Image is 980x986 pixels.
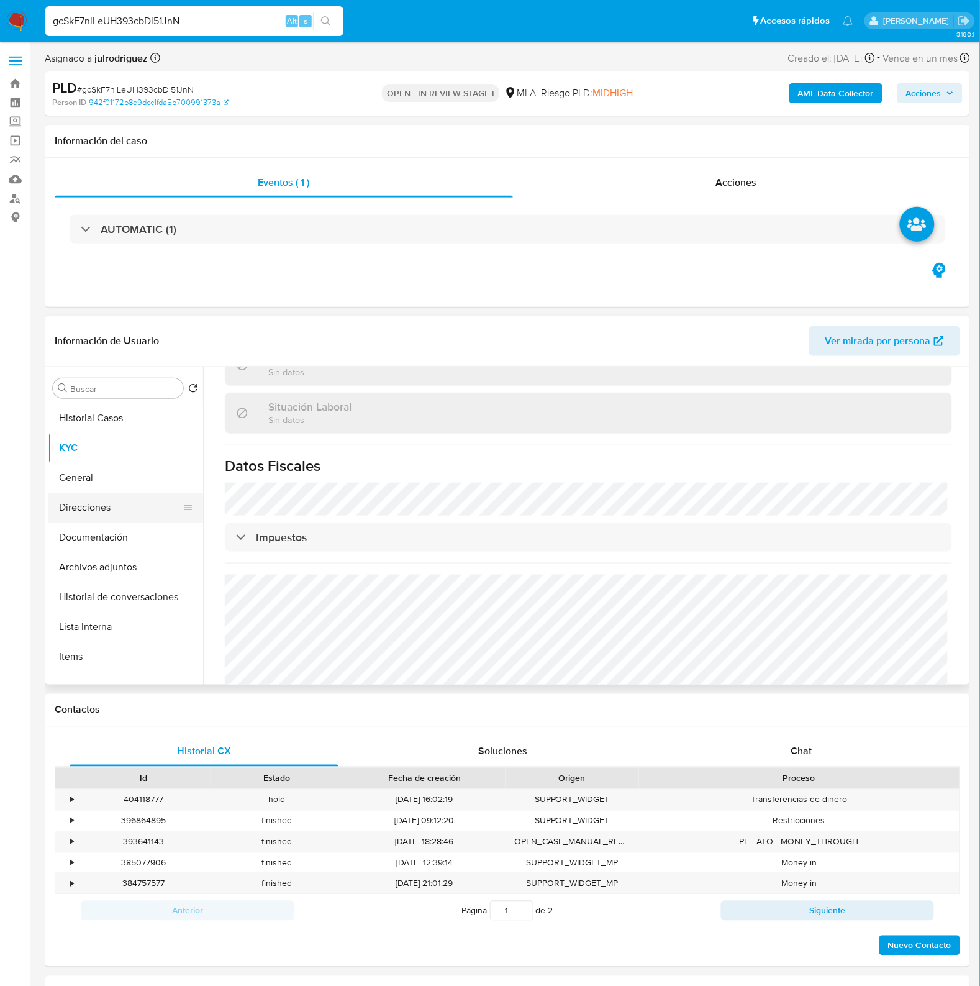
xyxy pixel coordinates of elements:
[48,672,203,701] button: CVU
[506,874,639,894] div: SUPPORT_WIDGET_MP
[639,811,960,831] div: Restricciones
[70,215,945,244] div: AUTOMATIC (1)
[639,790,960,810] div: Transferencias de dinero
[343,874,506,894] div: [DATE] 21:01:29
[639,853,960,874] div: Money in
[77,874,211,894] div: 384757577
[268,366,314,378] p: Sin datos
[258,175,309,189] span: Eventos ( 1 )
[761,14,830,27] span: Accesos rápidos
[506,790,639,810] div: SUPPORT_WIDGET
[883,52,958,65] span: Vence en un mes
[211,790,344,810] div: hold
[541,86,633,100] span: Riesgo PLD:
[48,642,203,672] button: Items
[352,772,497,785] div: Fecha de creación
[225,457,952,475] h1: Datos Fiscales
[45,52,148,65] span: Asignado a
[89,97,229,108] a: 942f01172b8e9dcc1fda5b700991373a
[70,815,73,827] div: •
[211,811,344,831] div: finished
[809,326,960,356] button: Ver mirada por persona
[798,83,874,103] b: AML Data Collector
[958,14,971,27] a: Salir
[211,853,344,874] div: finished
[382,84,499,102] p: OPEN - IN REVIEW STAGE I
[48,493,193,523] button: Direcciones
[55,135,960,147] h1: Información del caso
[48,582,203,612] button: Historial de conversaciones
[77,811,211,831] div: 396864895
[211,832,344,852] div: finished
[716,175,757,189] span: Acciones
[879,936,960,956] button: Nuevo Contacto
[287,15,297,27] span: Alt
[504,86,536,100] div: MLA
[256,531,307,544] h3: Impuestos
[343,811,506,831] div: [DATE] 09:12:20
[77,853,211,874] div: 385077906
[721,901,935,921] button: Siguiente
[48,552,203,582] button: Archivos adjuntos
[843,16,853,26] a: Notificaciones
[343,832,506,852] div: [DATE] 18:28:46
[48,523,203,552] button: Documentación
[897,83,963,103] button: Acciones
[177,744,231,759] span: Historial CX
[225,393,952,433] div: Situación LaboralSin datos
[219,772,335,785] div: Estado
[506,811,639,831] div: SUPPORT_WIDGET
[70,857,73,869] div: •
[825,326,931,356] span: Ver mirada por persona
[462,901,553,921] span: Página de
[313,12,338,30] button: search-icon
[592,86,633,100] span: MIDHIGH
[648,772,951,785] div: Proceso
[101,222,176,236] h3: AUTOMATIC (1)
[70,878,73,890] div: •
[48,612,203,642] button: Lista Interna
[48,463,203,493] button: General
[58,383,68,393] button: Buscar
[52,78,77,98] b: PLD
[343,853,506,874] div: [DATE] 12:39:14
[52,97,86,108] b: Person ID
[548,905,553,917] span: 2
[70,836,73,848] div: •
[92,51,148,65] b: julrodriguez
[70,383,178,395] input: Buscar
[45,13,343,29] input: Buscar usuario o caso...
[225,523,952,552] div: Impuestos
[906,83,941,103] span: Acciones
[48,403,203,433] button: Historial Casos
[77,832,211,852] div: 393641143
[514,772,630,785] div: Origen
[343,790,506,810] div: [DATE] 16:02:19
[304,15,307,27] span: s
[639,832,960,852] div: PF - ATO - MONEY_THROUGH
[878,50,881,66] span: -
[211,874,344,894] div: finished
[55,335,159,347] h1: Información de Usuario
[789,83,882,103] button: AML Data Collector
[478,744,527,759] span: Soluciones
[788,50,875,66] div: Creado el: [DATE]
[639,874,960,894] div: Money in
[268,400,352,414] h3: Situación Laboral
[77,790,211,810] div: 404118777
[55,704,960,716] h1: Contactos
[188,383,198,397] button: Volver al orden por defecto
[81,901,294,921] button: Anterior
[86,772,202,785] div: Id
[883,15,953,27] p: julieta.rodriguez@mercadolibre.com
[506,853,639,874] div: SUPPORT_WIDGET_MP
[48,433,203,463] button: KYC
[70,794,73,806] div: •
[77,83,194,96] span: # gcSkF7niLeUH393cbDl51JnN
[791,744,812,759] span: Chat
[888,937,951,954] span: Nuevo Contacto
[506,832,639,852] div: OPEN_CASE_MANUAL_REVIEW
[268,414,352,426] p: Sin datos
